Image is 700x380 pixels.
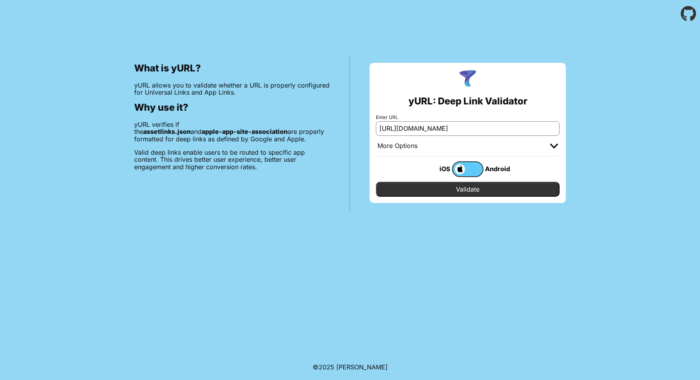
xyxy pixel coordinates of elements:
[134,121,330,142] p: yURL verifies if the and are properly formatted for deep links as defined by Google and Apple.
[458,69,478,90] img: yURL Logo
[550,144,558,148] img: chevron
[313,354,388,380] footer: ©
[134,82,330,96] p: yURL allows you to validate whether a URL is properly configured for Universal Links and App Links.
[336,363,388,371] a: Michael Ibragimchayev's Personal Site
[421,164,452,174] div: iOS
[377,142,417,150] div: More Options
[134,102,330,113] h2: Why use it?
[134,149,330,170] p: Valid deep links enable users to be routed to specific app content. This drives better user exper...
[319,363,334,371] span: 2025
[143,128,191,135] b: assetlinks.json
[134,63,330,74] h2: What is yURL?
[202,128,288,135] b: apple-app-site-association
[483,164,515,174] div: Android
[376,121,560,135] input: e.g. https://app.chayev.com/xyx
[376,182,560,197] input: Validate
[408,96,527,107] h2: yURL: Deep Link Validator
[376,115,560,120] label: Enter URL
